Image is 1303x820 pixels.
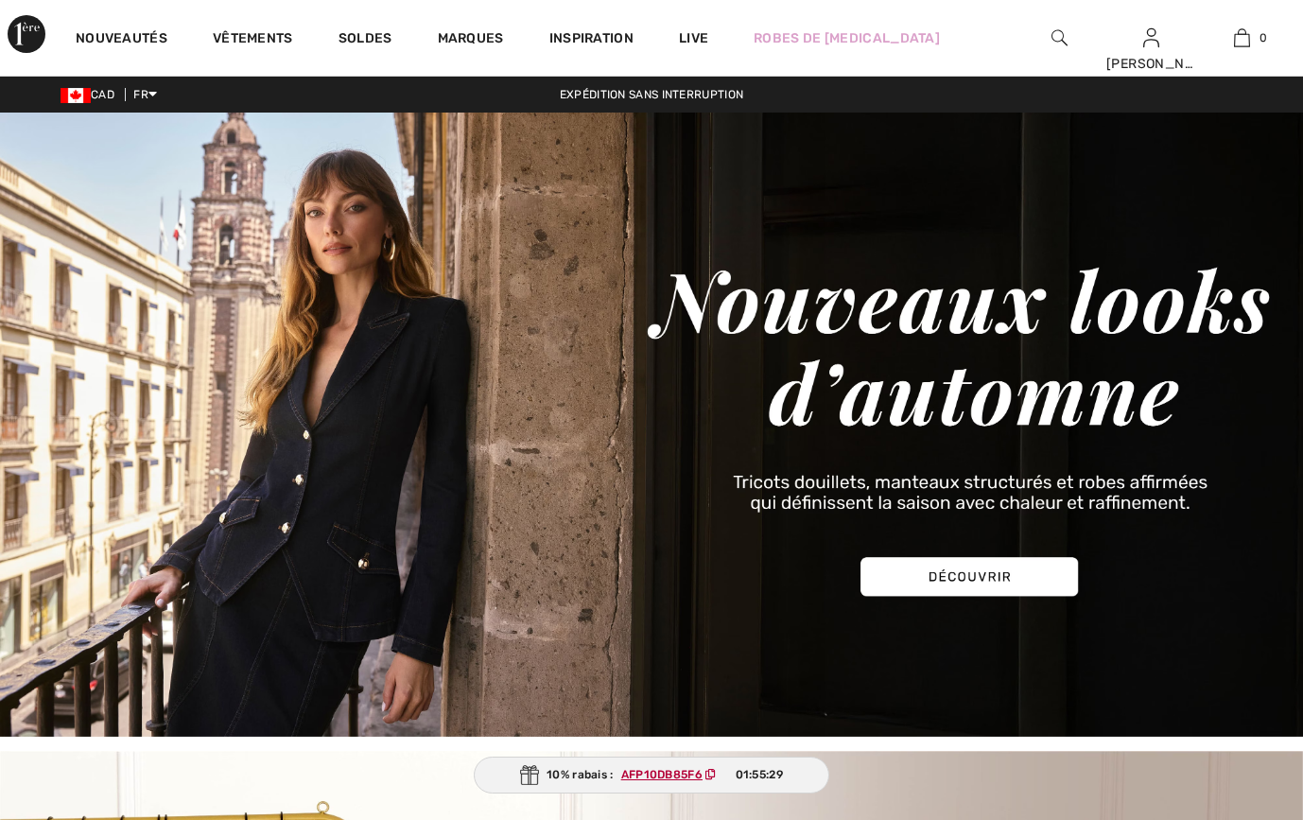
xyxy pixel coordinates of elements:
[679,28,708,48] a: Live
[61,88,122,101] span: CAD
[438,30,504,50] a: Marques
[61,88,91,103] img: Canadian Dollar
[1106,54,1195,74] div: [PERSON_NAME]
[520,765,539,785] img: Gift.svg
[213,30,293,50] a: Vêtements
[8,15,45,53] img: 1ère Avenue
[76,30,167,50] a: Nouveautés
[474,757,829,794] div: 10% rabais :
[1143,28,1159,46] a: Se connecter
[1143,26,1159,49] img: Mes infos
[1260,29,1267,46] span: 0
[736,766,783,783] span: 01:55:29
[549,30,634,50] span: Inspiration
[1198,26,1287,49] a: 0
[754,28,940,48] a: Robes de [MEDICAL_DATA]
[1234,26,1250,49] img: Mon panier
[621,768,703,781] ins: AFP10DB85F6
[339,30,392,50] a: Soldes
[133,88,157,101] span: FR
[1051,26,1068,49] img: recherche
